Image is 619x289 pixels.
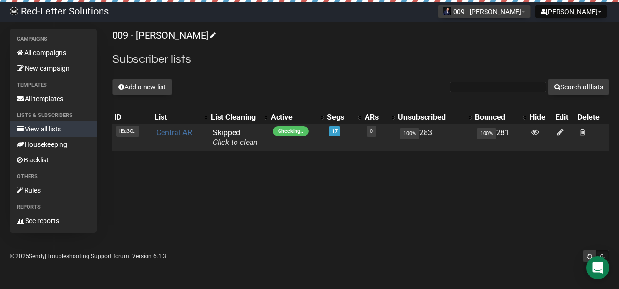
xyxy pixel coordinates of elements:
[438,5,531,18] button: 009 - [PERSON_NAME]
[400,128,419,139] span: 100%
[91,253,129,260] a: Support forum
[156,128,192,137] a: Central AR
[10,7,18,15] img: 983279c4004ba0864fc8a668c650e103
[10,171,97,183] li: Others
[577,113,607,122] div: Delete
[46,253,89,260] a: Troubleshooting
[10,79,97,91] li: Templates
[398,113,464,122] div: Unsubscribed
[370,128,373,134] a: 0
[396,111,473,124] th: Unsubscribed: No sort applied, activate to apply an ascending sort
[332,128,338,134] a: 17
[211,113,259,122] div: List Cleaning
[10,137,97,152] a: Housekeeping
[10,183,97,198] a: Rules
[209,111,269,124] th: List Cleaning: No sort applied, activate to apply an ascending sort
[475,113,518,122] div: Bounced
[10,60,97,76] a: New campaign
[365,113,386,122] div: ARs
[10,213,97,229] a: See reports
[553,111,575,124] th: Edit: No sort applied, sorting is disabled
[112,79,172,95] button: Add a new list
[10,91,97,106] a: All templates
[213,138,258,147] a: Click to clean
[530,113,551,122] div: Hide
[575,111,609,124] th: Delete: No sort applied, sorting is disabled
[269,111,325,124] th: Active: No sort applied, activate to apply an ascending sort
[548,79,609,95] button: Search all lists
[112,111,152,124] th: ID: No sort applied, sorting is disabled
[10,121,97,137] a: View all lists
[116,126,139,137] span: lEa3O..
[114,113,150,122] div: ID
[271,113,316,122] div: Active
[10,45,97,60] a: All campaigns
[112,51,609,68] h2: Subscriber lists
[535,5,607,18] button: [PERSON_NAME]
[586,256,609,279] div: Open Intercom Messenger
[327,113,353,122] div: Segs
[10,33,97,45] li: Campaigns
[10,202,97,213] li: Reports
[473,111,528,124] th: Bounced: No sort applied, activate to apply an ascending sort
[396,124,473,151] td: 283
[154,113,199,122] div: List
[473,124,528,151] td: 281
[477,128,496,139] span: 100%
[363,111,396,124] th: ARs: No sort applied, activate to apply an ascending sort
[555,113,573,122] div: Edit
[10,152,97,168] a: Blacklist
[528,111,553,124] th: Hide: No sort applied, sorting is disabled
[443,7,451,15] img: 75.jpg
[273,126,309,136] span: Checking..
[152,111,209,124] th: List: No sort applied, activate to apply an ascending sort
[29,253,45,260] a: Sendy
[325,111,363,124] th: Segs: No sort applied, activate to apply an ascending sort
[213,128,258,147] span: Skipped
[112,29,214,41] a: 009 - [PERSON_NAME]
[10,251,166,261] p: © 2025 | | | Version 6.1.3
[10,110,97,121] li: Lists & subscribers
